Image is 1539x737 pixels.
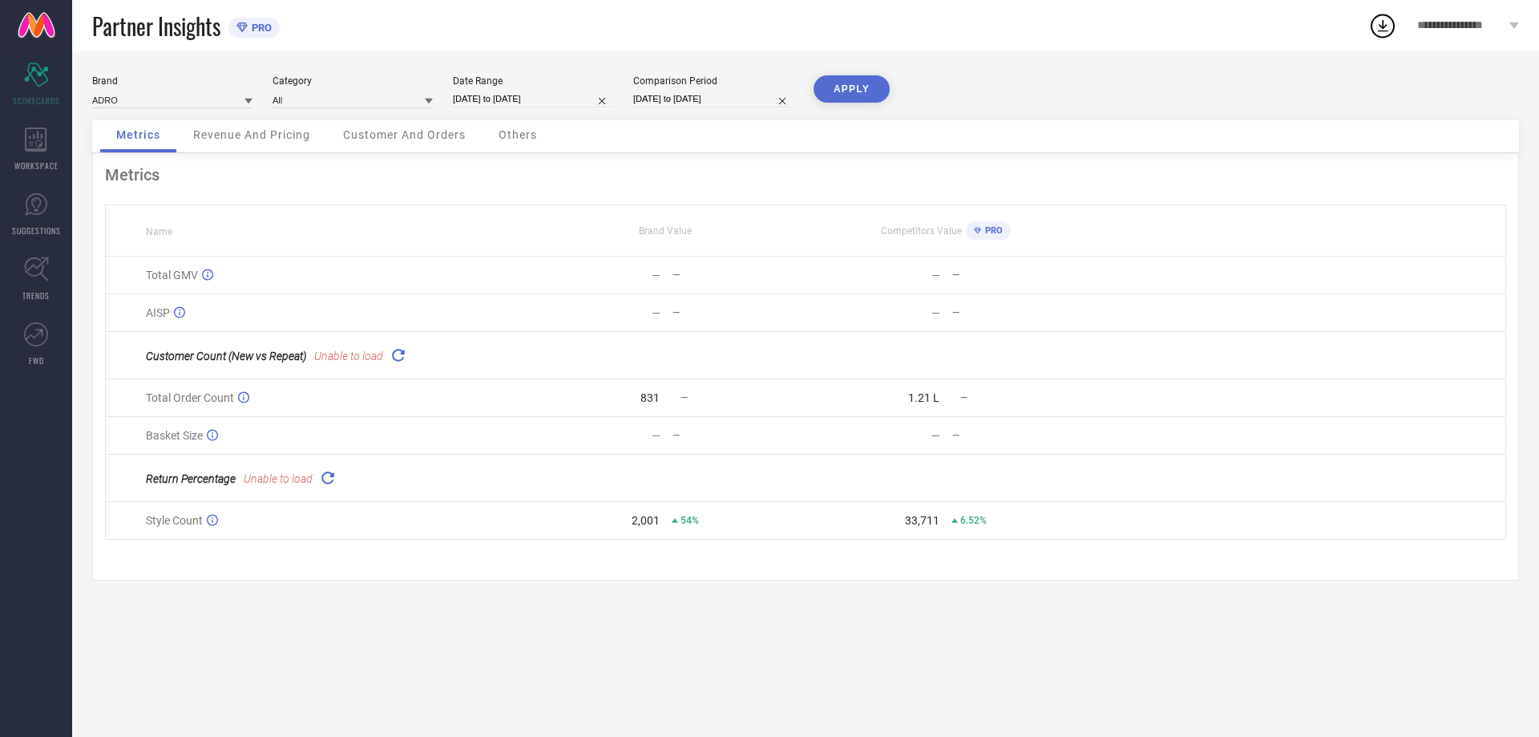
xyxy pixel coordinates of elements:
[92,10,220,43] span: Partner Insights
[499,128,537,141] span: Others
[652,306,660,319] div: —
[387,344,410,366] div: Reload "Customer Count (New vs Repeat) "
[681,515,699,526] span: 54%
[146,350,306,362] span: Customer Count (New vs Repeat)
[960,392,967,403] span: —
[146,391,234,404] span: Total Order Count
[931,269,940,281] div: —
[14,160,59,172] span: WORKSPACE
[453,75,613,87] div: Date Range
[632,514,660,527] div: 2,001
[952,307,1085,318] div: —
[193,128,310,141] span: Revenue And Pricing
[105,165,1506,184] div: Metrics
[952,269,1085,281] div: —
[453,91,613,107] input: Select date range
[681,392,688,403] span: —
[343,128,466,141] span: Customer And Orders
[633,75,794,87] div: Comparison Period
[146,514,203,527] span: Style Count
[116,128,160,141] span: Metrics
[146,226,172,237] span: Name
[960,515,987,526] span: 6.52%
[652,269,660,281] div: —
[981,225,1003,236] span: PRO
[314,350,383,362] span: Unable to load
[633,91,794,107] input: Select comparison period
[639,225,692,237] span: Brand Value
[146,472,236,485] span: Return Percentage
[652,429,660,442] div: —
[673,430,805,441] div: —
[317,467,339,489] div: Reload "Return Percentage "
[92,75,252,87] div: Brand
[905,514,939,527] div: 33,711
[146,429,203,442] span: Basket Size
[814,75,890,103] button: APPLY
[881,225,962,237] span: Competitors Value
[29,354,44,366] span: FWD
[640,391,660,404] div: 831
[931,306,940,319] div: —
[673,307,805,318] div: —
[673,269,805,281] div: —
[244,472,313,485] span: Unable to load
[1368,11,1397,40] div: Open download list
[273,75,433,87] div: Category
[908,391,939,404] div: 1.21 L
[13,95,60,107] span: SCORECARDS
[931,429,940,442] div: —
[22,290,50,302] span: TRENDS
[146,269,198,281] span: Total GMV
[248,22,272,34] span: PRO
[146,306,170,319] span: AISP
[952,430,1085,441] div: —
[12,225,61,237] span: SUGGESTIONS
